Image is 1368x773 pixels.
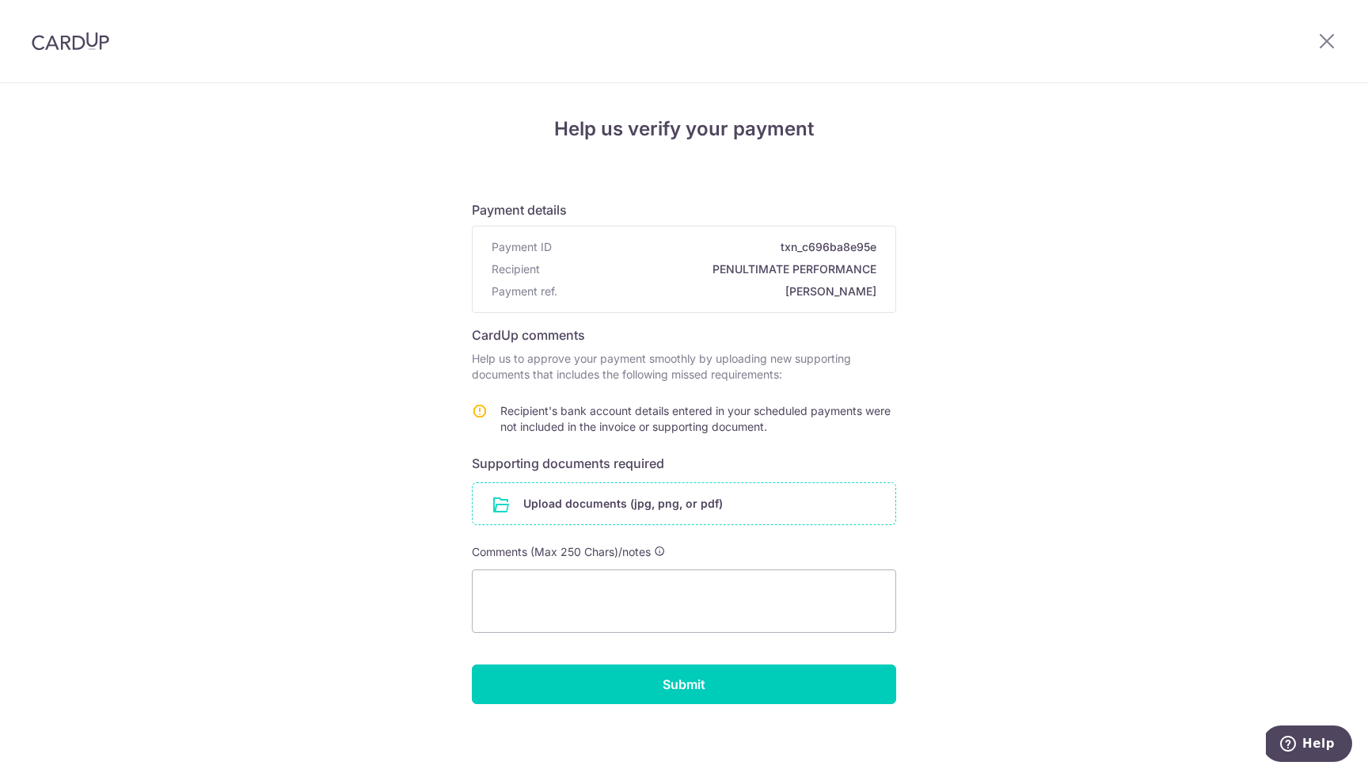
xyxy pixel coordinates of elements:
[500,404,891,433] span: Recipient's bank account details entered in your scheduled payments were not included in the invo...
[472,200,896,219] h6: Payment details
[472,545,651,558] span: Comments (Max 250 Chars)/notes
[472,351,896,383] p: Help us to approve your payment smoothly by uploading new supporting documents that includes the ...
[564,284,876,299] span: [PERSON_NAME]
[546,261,876,277] span: PENULTIMATE PERFORMANCE
[492,284,557,299] span: Payment ref.
[558,239,876,255] span: txn_c696ba8e95e
[1266,725,1352,765] iframe: Opens a widget where you can find more information
[472,482,896,525] div: Upload documents (jpg, png, or pdf)
[472,454,896,473] h6: Supporting documents required
[472,664,896,704] input: Submit
[492,239,552,255] span: Payment ID
[32,32,109,51] img: CardUp
[492,261,540,277] span: Recipient
[472,326,896,345] h6: CardUp comments
[472,115,896,143] h4: Help us verify your payment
